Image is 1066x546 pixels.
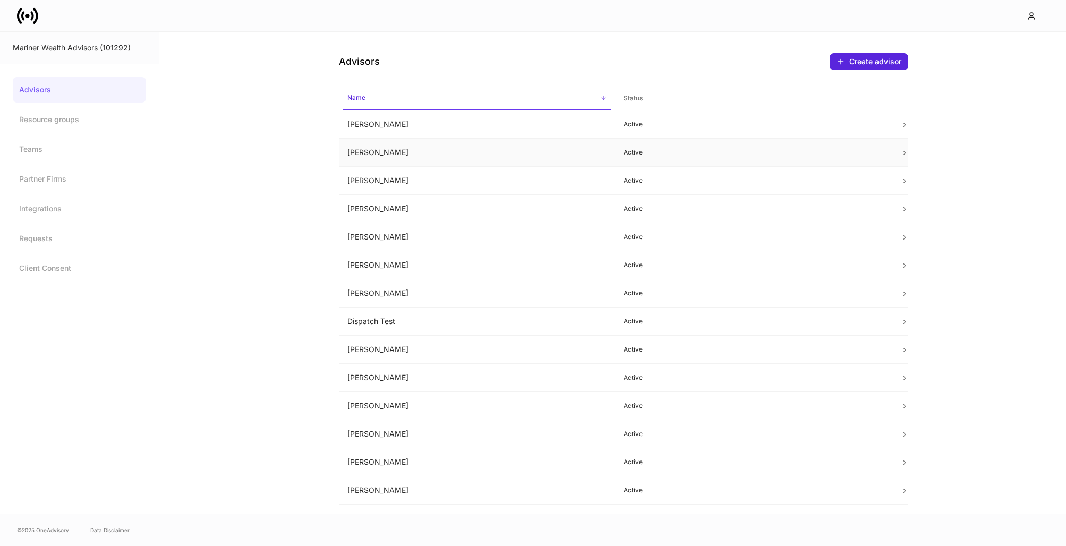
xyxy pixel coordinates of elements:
[624,120,883,129] p: Active
[624,345,883,354] p: Active
[339,448,616,476] td: [PERSON_NAME]
[339,139,616,167] td: [PERSON_NAME]
[13,136,146,162] a: Teams
[13,77,146,103] a: Advisors
[624,148,883,157] p: Active
[624,430,883,438] p: Active
[339,110,616,139] td: [PERSON_NAME]
[339,195,616,223] td: [PERSON_NAME]
[339,420,616,448] td: [PERSON_NAME]
[619,88,888,109] span: Status
[837,57,901,66] div: Create advisor
[624,261,883,269] p: Active
[830,53,908,70] button: Create advisor
[624,93,643,103] h6: Status
[13,107,146,132] a: Resource groups
[339,55,380,68] h4: Advisors
[624,204,883,213] p: Active
[624,373,883,382] p: Active
[339,251,616,279] td: [PERSON_NAME]
[624,402,883,410] p: Active
[347,92,365,103] h6: Name
[90,526,130,534] a: Data Disclaimer
[17,526,69,534] span: © 2025 OneAdvisory
[624,458,883,466] p: Active
[13,166,146,192] a: Partner Firms
[624,176,883,185] p: Active
[339,279,616,308] td: [PERSON_NAME]
[339,392,616,420] td: [PERSON_NAME]
[343,87,611,110] span: Name
[339,223,616,251] td: [PERSON_NAME]
[339,167,616,195] td: [PERSON_NAME]
[624,289,883,297] p: Active
[13,42,146,53] div: Mariner Wealth Advisors (101292)
[339,308,616,336] td: Dispatch Test
[13,196,146,221] a: Integrations
[624,233,883,241] p: Active
[624,486,883,494] p: Active
[339,505,616,533] td: [PERSON_NAME]
[339,476,616,505] td: [PERSON_NAME]
[624,317,883,326] p: Active
[339,364,616,392] td: [PERSON_NAME]
[13,255,146,281] a: Client Consent
[339,336,616,364] td: [PERSON_NAME]
[13,226,146,251] a: Requests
